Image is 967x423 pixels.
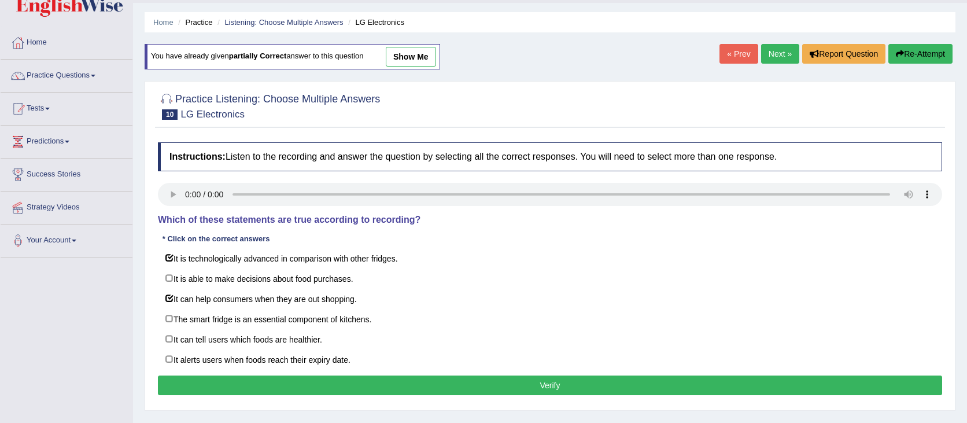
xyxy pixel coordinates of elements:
[345,17,404,28] li: LG Electronics
[153,18,174,27] a: Home
[158,91,380,120] h2: Practice Listening: Choose Multiple Answers
[719,44,758,64] a: « Prev
[1,93,132,122] a: Tests
[145,44,440,69] div: You have already given answer to this question
[169,152,226,161] b: Instructions:
[802,44,885,64] button: Report Question
[1,126,132,155] a: Predictions
[1,27,132,56] a: Home
[1,60,132,89] a: Practice Questions
[175,17,212,28] li: Practice
[180,109,245,120] small: LG Electronics
[761,44,799,64] a: Next »
[158,248,942,268] label: It is technologically advanced in comparison with other fridges.
[158,142,942,171] h4: Listen to the recording and answer the question by selecting all the correct responses. You will ...
[158,329,942,350] label: It can tell users which foods are healthier.
[224,18,343,27] a: Listening: Choose Multiple Answers
[888,44,953,64] button: Re-Attempt
[158,215,942,225] h4: Which of these statements are true according to recording?
[158,349,942,370] label: It alerts users when foods reach their expiry date.
[158,308,942,329] label: The smart fridge is an essential component of kitchens.
[162,109,178,120] span: 10
[1,225,132,253] a: Your Account
[158,288,942,309] label: It can help consumers when they are out shopping.
[158,233,274,244] div: * Click on the correct answers
[158,376,942,395] button: Verify
[229,52,287,61] b: partially correct
[158,268,942,289] label: It is able to make decisions about food purchases.
[1,192,132,220] a: Strategy Videos
[1,159,132,187] a: Success Stories
[386,47,436,67] a: show me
